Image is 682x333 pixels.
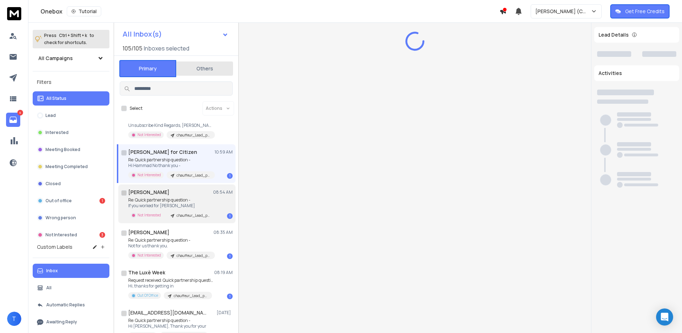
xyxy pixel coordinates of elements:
[128,189,169,196] h1: [PERSON_NAME]
[46,285,52,291] p: All
[7,312,21,326] button: T
[33,194,109,208] button: Out of office1
[33,211,109,225] button: Wrong person
[33,298,109,312] button: Automatic Replies
[46,319,77,325] p: Awaiting Reply
[45,113,56,118] p: Lead
[227,294,233,299] div: 1
[99,232,105,238] div: 3
[128,123,213,128] p: Unsubscribe Kind Regards, [PERSON_NAME] Sent from my
[99,198,105,204] div: 1
[45,232,77,238] p: Not Interested
[128,237,213,243] p: Re: Quick partnership question -
[128,323,208,329] p: Hi [PERSON_NAME], Thank you for your
[227,213,233,219] div: 1
[177,173,211,178] p: chauffeur_Lead_partner
[40,6,499,16] div: Onebox
[46,302,85,308] p: Automatic Replies
[610,4,670,18] button: Get Free Credits
[123,31,162,38] h1: All Inbox(s)
[128,203,213,209] p: If you worked for [PERSON_NAME]
[217,310,233,316] p: [DATE]
[46,268,58,274] p: Inbox
[45,164,88,170] p: Meeting Completed
[128,283,213,289] p: Hi, thanks for getting in
[46,96,66,101] p: All Status
[214,270,233,275] p: 08:19 AM
[137,132,161,138] p: Not Interested
[128,197,213,203] p: Re: Quick partnership question -
[33,160,109,174] button: Meeting Completed
[177,253,211,258] p: chauffeur_Lead_partner
[625,8,665,15] p: Get Free Credits
[656,308,673,326] div: Open Intercom Messenger
[33,264,109,278] button: Inbox
[130,106,142,111] label: Select
[38,55,73,62] h1: All Campaigns
[33,91,109,106] button: All Status
[137,253,161,258] p: Not Interested
[44,32,94,46] p: Press to check for shortcuts.
[128,269,165,276] h1: The Luxè Week
[33,108,109,123] button: Lead
[117,27,234,41] button: All Inbox(s)
[144,44,189,53] h3: Inboxes selected
[37,243,72,251] h3: Custom Labels
[137,213,161,218] p: Not Interested
[128,163,213,168] p: Hi Hammad No thank you -
[45,215,76,221] p: Wrong person
[227,173,233,179] div: 1
[215,149,233,155] p: 10:59 AM
[535,8,591,15] p: [PERSON_NAME] (Cold)
[17,110,23,116] p: 4
[128,229,169,236] h1: [PERSON_NAME]
[177,133,211,138] p: chauffeur_Lead_partner
[45,130,69,135] p: Interested
[128,149,197,156] h1: [PERSON_NAME] for Citizen
[67,6,101,16] button: Tutorial
[45,181,61,187] p: Closed
[594,65,679,81] div: Activities
[128,157,213,163] p: Re: Quick partnership question -
[599,31,629,38] p: Lead Details
[213,189,233,195] p: 08:54 AM
[128,243,213,249] p: Not for us thank you.
[33,228,109,242] button: Not Interested3
[128,309,206,316] h1: [EMAIL_ADDRESS][DOMAIN_NAME]
[227,253,233,259] div: 1
[33,125,109,140] button: Interested
[58,31,88,39] span: Ctrl + Shift + k
[174,293,208,299] p: chauffeur_Lead_partner
[45,198,72,204] p: Out of office
[33,51,109,65] button: All Campaigns
[137,172,161,178] p: Not Interested
[45,147,80,152] p: Meeting Booked
[33,177,109,191] button: Closed
[213,230,233,235] p: 08:35 AM
[123,44,142,53] span: 105 / 105
[128,278,213,283] p: Request received: Quick partnership question
[33,281,109,295] button: All
[33,143,109,157] button: Meeting Booked
[176,61,233,76] button: Others
[177,213,211,218] p: chauffeur_Lead_partner
[33,315,109,329] button: Awaiting Reply
[33,77,109,87] h3: Filters
[119,60,176,77] button: Primary
[6,113,20,127] a: 4
[128,318,208,323] p: Re: Quick partnership question -
[137,293,158,298] p: Out Of Office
